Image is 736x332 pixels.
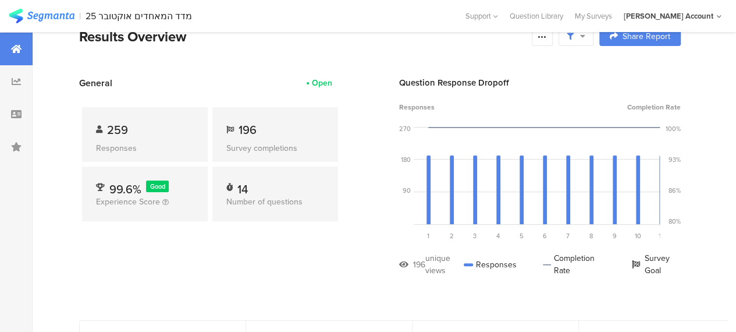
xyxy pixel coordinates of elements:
div: [PERSON_NAME] Account [624,10,713,22]
span: Share Report [623,33,670,41]
div: Open [312,77,332,89]
span: Experience Score [96,196,160,208]
a: Question Library [504,10,569,22]
span: 1 [427,231,429,241]
img: segmanta logo [9,9,74,23]
span: 259 [107,121,128,139]
div: 86% [669,186,681,195]
div: 14 [237,181,248,192]
span: Good [150,182,165,191]
div: 93% [669,155,681,164]
div: 25 מדד המאחדים אוקטובר [86,10,192,22]
span: 4 [496,231,500,241]
div: unique views [425,252,464,277]
div: Support [465,7,498,25]
div: Survey Goal [631,252,681,277]
div: Question Response Dropoff [399,76,681,89]
div: 80% [669,217,681,226]
span: 10 [635,231,641,241]
span: Number of questions [226,196,303,208]
span: 6 [543,231,547,241]
div: Responses [96,142,194,154]
span: 11 [659,231,663,241]
div: 180 [401,155,411,164]
div: Completion Rate [543,252,605,277]
div: Responses [464,252,517,277]
a: My Surveys [569,10,618,22]
span: 7 [566,231,570,241]
div: Survey completions [226,142,324,154]
div: Results Overview [79,26,526,47]
div: 90 [403,186,411,195]
div: 270 [399,124,411,133]
span: Completion Rate [627,102,681,112]
div: 196 [413,259,425,271]
span: 9 [613,231,617,241]
span: Responses [399,102,435,112]
div: | [79,9,81,23]
span: 5 [520,231,524,241]
span: 196 [239,121,257,139]
span: 2 [450,231,454,241]
div: 100% [666,124,681,133]
span: General [79,76,112,90]
span: 8 [589,231,593,241]
span: 99.6% [109,181,141,198]
span: 3 [473,231,477,241]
